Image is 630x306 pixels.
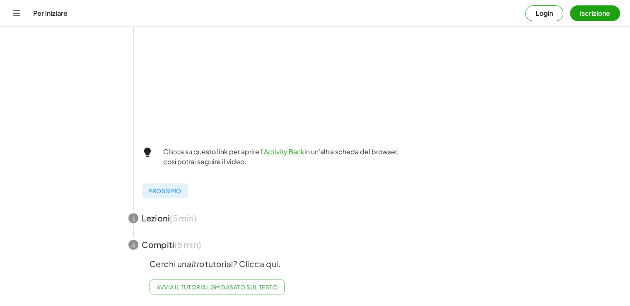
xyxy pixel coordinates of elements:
[10,7,23,20] button: Attiva/disattiva la navigazione
[148,187,181,194] font: Prossimo
[150,279,285,294] a: Avvia il tutorial GM basato sul testo
[580,9,610,17] font: Iscrizione
[570,5,620,21] button: Iscrizione
[163,147,264,156] font: Clicca su questo link per aprire l'
[142,183,188,198] button: Prossimo
[536,9,553,17] font: Login
[150,259,187,269] font: Cerchi un
[264,147,304,156] a: Activity Bank
[187,259,205,269] font: altro
[157,283,278,291] font: Avvia il tutorial GM basato sul testo
[118,205,512,231] button: 3Lezioni(5 min)
[163,147,398,166] font: in un'altra scheda del browser, così potrai seguire il video.
[131,214,135,222] font: 3
[525,5,563,21] button: Login
[131,241,135,249] font: 4
[205,259,281,269] font: tutorial? Clicca qui.
[118,231,512,258] button: 4Compiti(5 min)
